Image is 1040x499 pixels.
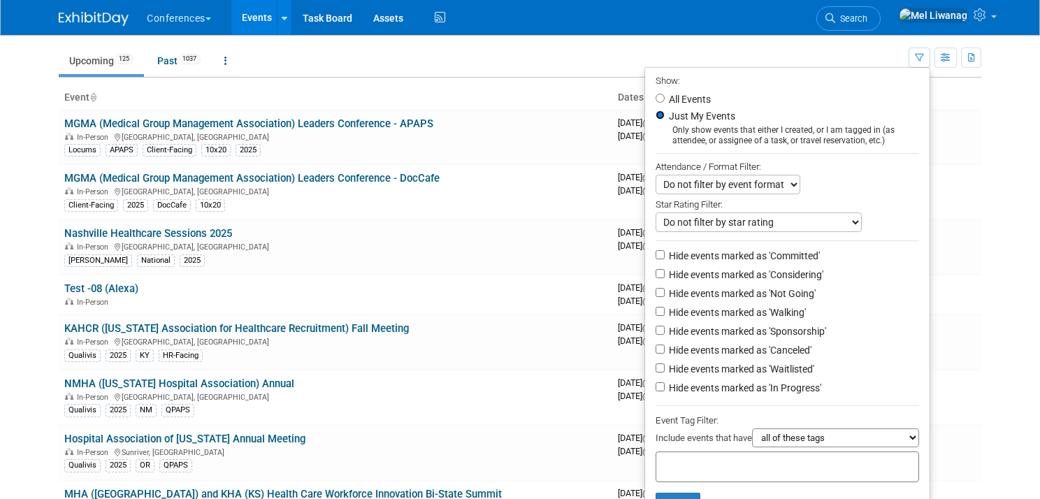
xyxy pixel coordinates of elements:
span: (Tue) [642,298,658,305]
img: In-Person Event [65,133,73,140]
img: In-Person Event [65,338,73,345]
a: KAHCR ([US_STATE] Association for Healthcare Recruitment) Fall Meeting [64,322,409,335]
div: KY [136,349,154,362]
a: MGMA (Medical Group Management Association) Leaders Conference - APAPS [64,117,433,130]
span: (Tue) [642,324,658,332]
span: (Sat) [642,120,656,127]
span: [DATE] [618,296,658,306]
span: [DATE] [618,433,665,443]
span: [DATE] [618,227,665,238]
div: Include events that have [656,428,919,451]
span: [DATE] [618,391,658,401]
a: Test -08 (Alexa) [64,282,138,295]
span: (Tue) [642,338,658,345]
span: (Tue) [642,133,658,140]
div: Star Rating Filter: [656,194,919,212]
span: (Mon) [642,284,660,292]
span: In-Person [77,187,113,196]
a: Upcoming125 [59,48,144,74]
label: Just My Events [666,109,735,123]
label: Hide events marked as 'Walking' [666,305,806,319]
img: In-Person Event [65,187,73,194]
span: (Fri) [642,448,653,456]
div: DocCafe [153,199,191,212]
div: NM [136,404,157,417]
span: 1037 [178,54,201,64]
a: Search [816,6,881,31]
span: [DATE] [618,117,660,128]
img: Mel Liwanag [899,8,968,23]
span: (Sun) [642,174,658,182]
div: [GEOGRAPHIC_DATA], [GEOGRAPHIC_DATA] [64,335,607,347]
div: HR-Facing [159,349,203,362]
span: [DATE] [618,488,662,498]
span: (Wed) [642,187,660,195]
div: [GEOGRAPHIC_DATA], [GEOGRAPHIC_DATA] [64,131,607,142]
label: Hide events marked as 'Sponsorship' [666,324,826,338]
div: [PERSON_NAME] [64,254,132,267]
div: QPAPS [161,404,194,417]
label: Hide events marked as 'Not Going' [666,287,816,301]
span: 125 [115,54,133,64]
a: Past1037 [147,48,211,74]
span: [DATE] [618,240,658,251]
th: Dates [612,86,797,110]
div: 10x20 [196,199,225,212]
div: 2025 [180,254,205,267]
div: Client-Facing [143,144,196,157]
span: In-Person [77,298,113,307]
div: Attendance / Format Filter: [656,159,919,175]
div: Qualivis [64,404,101,417]
div: 2025 [106,404,131,417]
span: [DATE] [618,446,653,456]
div: National [137,254,175,267]
span: (Mon) [642,229,660,237]
label: Hide events marked as 'In Progress' [666,381,821,395]
div: Event Tag Filter: [656,412,919,428]
span: In-Person [77,448,113,457]
div: 2025 [106,349,131,362]
label: Hide events marked as 'Considering' [666,268,823,282]
div: Qualivis [64,349,101,362]
span: In-Person [77,393,113,402]
span: [DATE] [618,282,665,293]
span: In-Person [77,243,113,252]
label: All Events [666,94,711,104]
span: In-Person [77,338,113,347]
label: Hide events marked as 'Canceled' [666,343,811,357]
img: ExhibitDay [59,12,129,26]
span: (Wed) [642,435,660,442]
a: Sort by Event Name [89,92,96,103]
div: [GEOGRAPHIC_DATA], [GEOGRAPHIC_DATA] [64,391,607,402]
img: In-Person Event [65,243,73,249]
div: APAPS [106,144,138,157]
a: MGMA (Medical Group Management Association) Leaders Conference - DocCafe [64,172,440,185]
span: (Thu) [642,490,658,498]
label: Hide events marked as 'Waitlisted' [666,362,814,376]
span: [DATE] [618,377,662,388]
th: Event [59,86,612,110]
img: In-Person Event [65,448,73,455]
div: 10x20 [201,144,231,157]
div: QPAPS [159,459,192,472]
a: Nashville Healthcare Sessions 2025 [64,227,232,240]
span: [DATE] [618,335,658,346]
img: In-Person Event [65,298,73,305]
span: (Thu) [642,393,658,400]
div: Only show events that either I created, or I am tagged in (as attendee, or assignee of a task, or... [656,125,919,146]
div: Locums [64,144,101,157]
div: Qualivis [64,459,101,472]
div: Show: [656,71,919,89]
div: Client-Facing [64,199,118,212]
div: 2025 [236,144,261,157]
span: In-Person [77,133,113,142]
span: [DATE] [618,172,662,182]
div: OR [136,459,154,472]
span: [DATE] [618,131,658,141]
div: [GEOGRAPHIC_DATA], [GEOGRAPHIC_DATA] [64,240,607,252]
div: 2025 [123,199,148,212]
span: [DATE] [618,185,660,196]
span: [DATE] [618,322,662,333]
span: Search [835,13,867,24]
span: (Tue) [642,379,658,387]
